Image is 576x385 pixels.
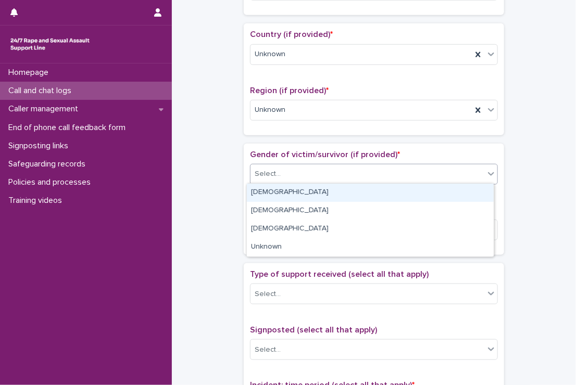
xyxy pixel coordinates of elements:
[250,270,429,278] span: Type of support received (select all that apply)
[255,344,281,355] div: Select...
[255,49,285,60] span: Unknown
[4,177,99,187] p: Policies and processes
[250,86,329,95] span: Region (if provided)
[247,202,494,220] div: Male
[250,150,400,159] span: Gender of victim/survivor (if provided)
[250,326,377,334] span: Signposted (select all that apply)
[250,30,333,38] span: Country (if provided)
[247,220,494,238] div: Non-binary
[4,68,57,78] p: Homepage
[8,34,92,55] img: rhQMoQhaT3yELyF149Cw
[4,86,80,96] p: Call and chat logs
[255,169,281,179] div: Select...
[4,104,86,114] p: Caller management
[4,196,70,206] p: Training videos
[4,123,134,133] p: End of phone call feedback form
[255,105,285,115] span: Unknown
[247,184,494,202] div: Female
[4,159,94,169] p: Safeguarding records
[255,289,281,300] div: Select...
[4,141,77,151] p: Signposting links
[247,238,494,256] div: Unknown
